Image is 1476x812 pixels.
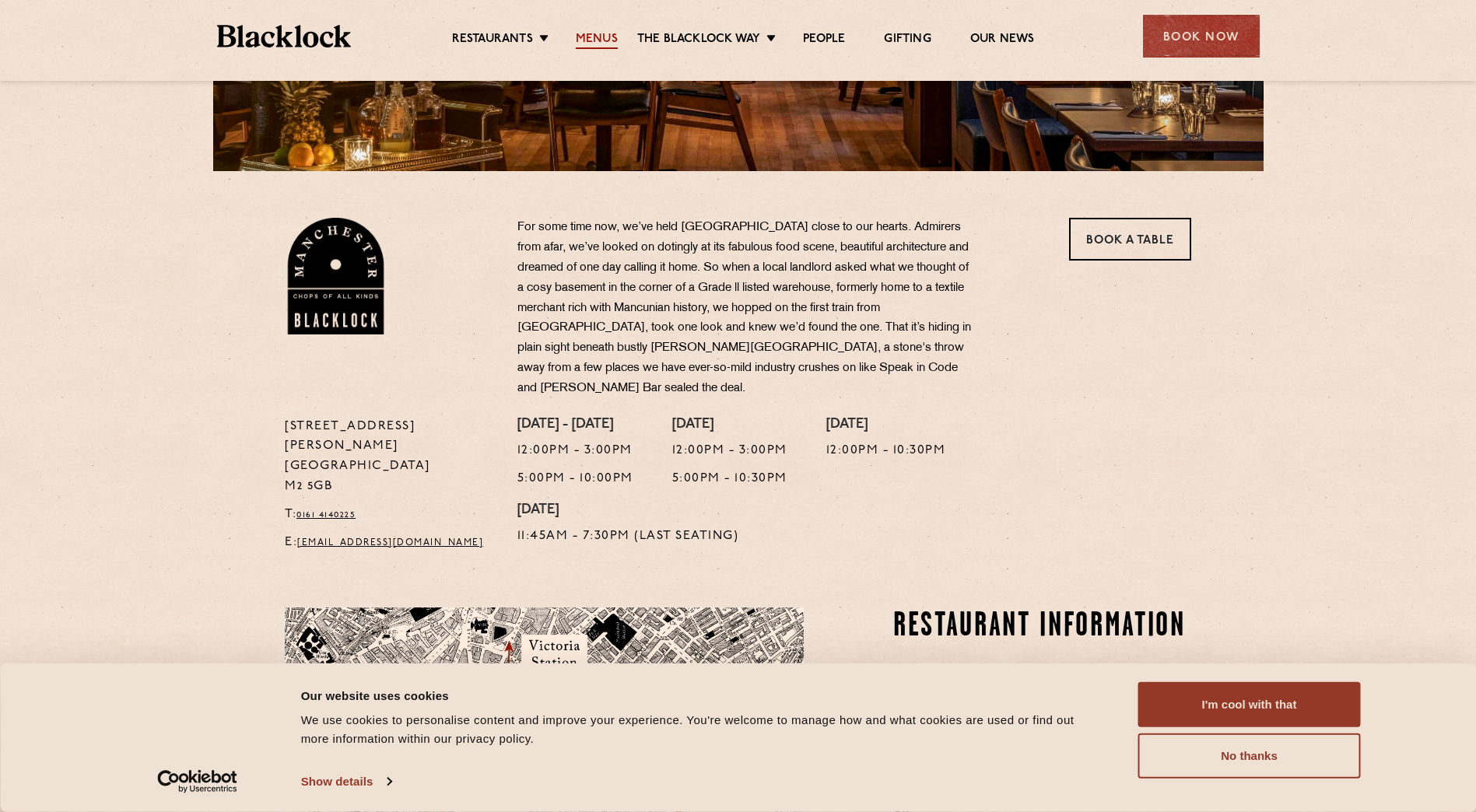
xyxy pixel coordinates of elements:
[301,770,391,793] a: Show details
[1138,682,1361,727] button: I'm cool with that
[285,218,387,334] img: BL_Manchester_Logo-bleed.png
[803,32,845,49] a: People
[826,417,946,434] h4: [DATE]
[672,417,787,434] h4: [DATE]
[517,469,633,489] p: 5:00pm - 10:00pm
[297,538,483,548] a: [EMAIL_ADDRESS][DOMAIN_NAME]
[296,510,356,520] a: 0161 4140225
[517,527,739,547] p: 11:45am - 7:30pm (Last Seating)
[672,469,787,489] p: 5:00pm - 10:30pm
[285,505,494,525] p: T:
[285,417,494,498] p: [STREET_ADDRESS][PERSON_NAME] [GEOGRAPHIC_DATA] M2 5GB
[576,32,618,49] a: Menus
[826,441,946,461] p: 12:00pm - 10:30pm
[517,218,976,399] p: For some time now, we’ve held [GEOGRAPHIC_DATA] close to our hearts. Admirers from afar, we’ve lo...
[517,502,739,520] h4: [DATE]
[452,32,533,49] a: Restaurants
[884,32,931,49] a: Gifting
[1143,15,1260,58] div: Book Now
[285,533,494,553] p: E:
[517,441,633,461] p: 12:00pm - 3:00pm
[1069,218,1191,261] a: Book a Table
[893,607,1191,646] h2: Restaurant Information
[301,711,1103,748] div: We use cookies to personalise content and improve your experience. You're welcome to manage how a...
[517,417,633,434] h4: [DATE] - [DATE]
[1138,733,1361,779] button: No thanks
[217,25,352,47] img: BL_Textured_Logo-footer-cropped.svg
[672,441,787,461] p: 12:00pm - 3:00pm
[970,32,1035,49] a: Our News
[129,770,265,793] a: Usercentrics Cookiebot - opens in a new window
[301,686,1103,705] div: Our website uses cookies
[637,32,760,49] a: The Blacklock Way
